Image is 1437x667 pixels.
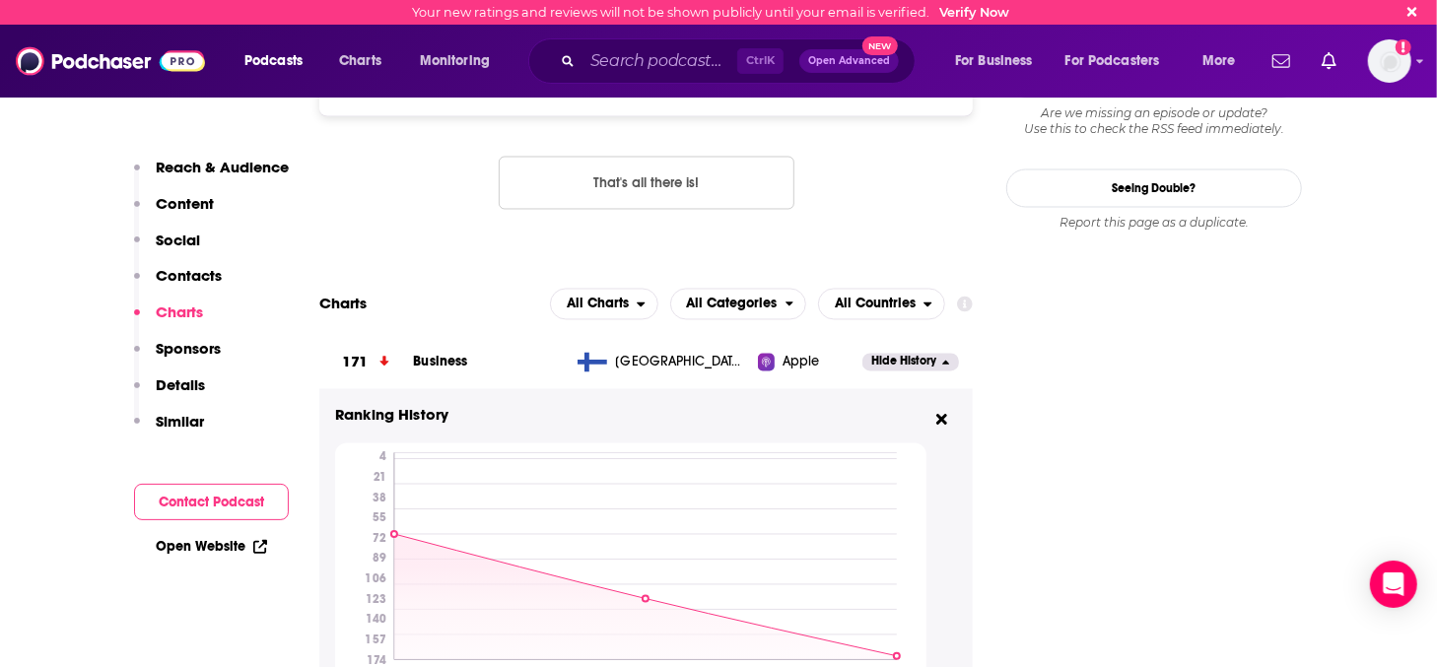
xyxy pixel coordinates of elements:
[156,194,214,213] p: Content
[326,45,393,77] a: Charts
[134,375,205,412] button: Details
[156,158,289,176] p: Reach & Audience
[406,45,515,77] button: open menu
[862,36,898,55] span: New
[550,289,658,320] h2: Platforms
[1368,39,1411,83] img: User Profile
[156,266,222,285] p: Contacts
[156,375,205,394] p: Details
[737,48,784,74] span: Ctrl K
[818,289,945,320] h2: Countries
[156,231,200,249] p: Social
[670,289,807,320] h2: Categories
[367,613,386,627] tspan: 140
[319,295,367,313] h2: Charts
[1006,216,1302,232] div: Report this page as a duplicate.
[1265,44,1298,78] a: Show notifications dropdown
[687,298,778,311] span: All Categories
[808,56,890,66] span: Open Advanced
[379,450,386,464] tspan: 4
[156,412,204,431] p: Similar
[156,339,221,358] p: Sponsors
[1202,47,1236,75] span: More
[134,266,222,302] button: Contacts
[1189,45,1261,77] button: open menu
[1396,39,1411,55] svg: Email not verified
[570,353,758,372] a: [GEOGRAPHIC_DATA]
[413,354,467,370] a: Business
[339,47,381,75] span: Charts
[783,353,820,372] span: Apple
[134,339,221,375] button: Sponsors
[940,5,1010,20] a: Verify Now
[366,634,386,647] tspan: 157
[941,45,1058,77] button: open menu
[420,47,490,75] span: Monitoring
[862,354,959,370] button: Hide History
[758,353,862,372] a: Apple
[231,45,328,77] button: open menu
[835,298,916,311] span: All Countries
[134,412,204,448] button: Similar
[156,302,203,321] p: Charts
[547,38,934,84] div: Search podcasts, credits, & more...
[319,336,413,390] a: 171
[799,49,899,73] button: Open AdvancedNew
[134,484,289,520] button: Contact Podcast
[373,491,386,504] tspan: 38
[373,511,386,525] tspan: 55
[134,231,200,267] button: Social
[1006,106,1302,138] div: Are we missing an episode or update? Use this to check the RSS feed immediately.
[373,552,386,566] tspan: 89
[244,47,303,75] span: Podcasts
[1370,561,1417,608] div: Open Intercom Messenger
[1006,169,1302,208] a: Seeing Double?
[16,42,205,80] img: Podchaser - Follow, Share and Rate Podcasts
[134,194,214,231] button: Content
[1314,44,1344,78] a: Show notifications dropdown
[550,289,658,320] button: open menu
[567,298,629,311] span: All Charts
[413,5,1010,20] div: Your new ratings and reviews will not be shown publicly until your email is verified.
[367,593,386,607] tspan: 123
[134,158,289,194] button: Reach & Audience
[1065,47,1160,75] span: For Podcasters
[1368,39,1411,83] span: Logged in as jbarbour
[156,538,267,555] a: Open Website
[615,353,743,372] span: Finland
[342,352,367,374] h3: 171
[670,289,807,320] button: open menu
[582,45,737,77] input: Search podcasts, credits, & more...
[1368,39,1411,83] button: Show profile menu
[499,157,794,210] button: Nothing here.
[335,405,926,428] h3: Ranking History
[374,471,386,485] tspan: 21
[1053,45,1189,77] button: open menu
[373,532,386,546] tspan: 72
[818,289,945,320] button: open menu
[871,354,936,370] span: Hide History
[134,302,203,339] button: Charts
[366,572,386,586] tspan: 106
[955,47,1033,75] span: For Business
